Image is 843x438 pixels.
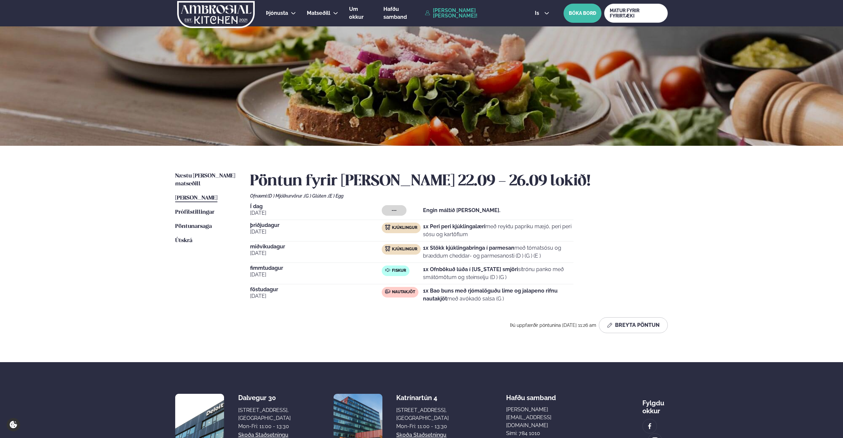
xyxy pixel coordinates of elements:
[250,249,382,257] span: [DATE]
[564,4,601,23] button: BÓKA BORÐ
[423,266,573,281] p: sítrónu panko með smátómötum og steinselju (D ) (G )
[425,8,520,18] a: [PERSON_NAME] [PERSON_NAME]!
[423,244,573,260] p: með tómatsósu og bræddum cheddar- og parmesanosti (D ) (G ) (E )
[177,1,255,28] img: logo
[349,6,364,20] span: Um okkur
[175,224,212,229] span: Pöntunarsaga
[392,225,417,231] span: Kjúklingur
[175,209,214,215] span: Prófílstillingar
[175,172,237,188] a: Næstu [PERSON_NAME] matseðill
[266,9,288,17] a: Þjónusta
[604,4,668,23] a: MATUR FYRIR FYRIRTÆKI
[238,422,291,430] div: Mon-Fri: 11:00 - 13:30
[383,5,422,21] a: Hafðu samband
[175,208,214,216] a: Prófílstillingar
[268,193,304,199] span: (D ) Mjólkurvörur ,
[250,266,382,271] span: fimmtudagur
[250,244,382,249] span: miðvikudagur
[423,223,485,230] strong: 1x Peri peri kjúklingalæri
[385,225,390,230] img: chicken.svg
[238,394,291,402] div: Dalvegur 30
[392,247,417,252] span: Kjúklingur
[510,323,596,328] span: Þú uppfærðir pöntunina [DATE] 11:26 am
[642,394,668,415] div: Fylgdu okkur
[643,419,657,433] a: image alt
[423,223,573,238] p: með reyktu papriku mæjó, peri peri sósu og kartöflum
[506,389,556,402] span: Hafðu samband
[423,245,514,251] strong: 1x Stökk kjúklingabringa í parmesan
[250,172,668,191] h2: Pöntun fyrir [PERSON_NAME] 22.09 - 26.09 lokið!
[385,289,390,294] img: beef.svg
[506,406,585,429] a: [PERSON_NAME][EMAIL_ADDRESS][DOMAIN_NAME]
[599,317,668,333] button: Breyta Pöntun
[392,268,406,273] span: Fiskur
[396,406,449,422] div: [STREET_ADDRESS], [GEOGRAPHIC_DATA]
[349,5,373,21] a: Um okkur
[250,271,382,279] span: [DATE]
[423,266,518,272] strong: 1x Ofnbökuð lúða í [US_STATE] smjöri
[250,287,382,292] span: föstudagur
[392,290,415,295] span: Nautakjöt
[250,209,382,217] span: [DATE]
[307,10,330,16] span: Matseðill
[250,223,382,228] span: þriðjudagur
[250,292,382,300] span: [DATE]
[385,246,390,251] img: chicken.svg
[396,394,449,402] div: Katrínartún 4
[250,193,668,199] div: Ofnæmi:
[175,173,235,187] span: Næstu [PERSON_NAME] matseðill
[423,207,501,213] strong: Engin máltíð [PERSON_NAME].
[250,228,382,236] span: [DATE]
[175,194,217,202] a: [PERSON_NAME]
[392,208,397,213] span: ---
[175,195,217,201] span: [PERSON_NAME]
[175,223,212,231] a: Pöntunarsaga
[423,287,573,303] p: með avókadó salsa (G )
[266,10,288,16] span: Þjónusta
[7,418,20,431] a: Cookie settings
[238,406,291,422] div: [STREET_ADDRESS], [GEOGRAPHIC_DATA]
[304,193,328,199] span: (G ) Glúten ,
[307,9,330,17] a: Matseðill
[385,267,390,273] img: fish.svg
[646,422,653,430] img: image alt
[250,204,382,209] span: Í dag
[506,429,585,437] p: Sími: 784 1010
[175,237,192,245] a: Útskrá
[175,238,192,243] span: Útskrá
[383,6,407,20] span: Hafðu samband
[530,11,554,16] button: is
[423,288,558,302] strong: 1x Bao buns með rjómalöguðu lime og jalapeno rifnu nautakjöt
[396,422,449,430] div: Mon-Fri: 11:00 - 13:30
[328,193,343,199] span: (E ) Egg
[535,11,541,16] span: is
